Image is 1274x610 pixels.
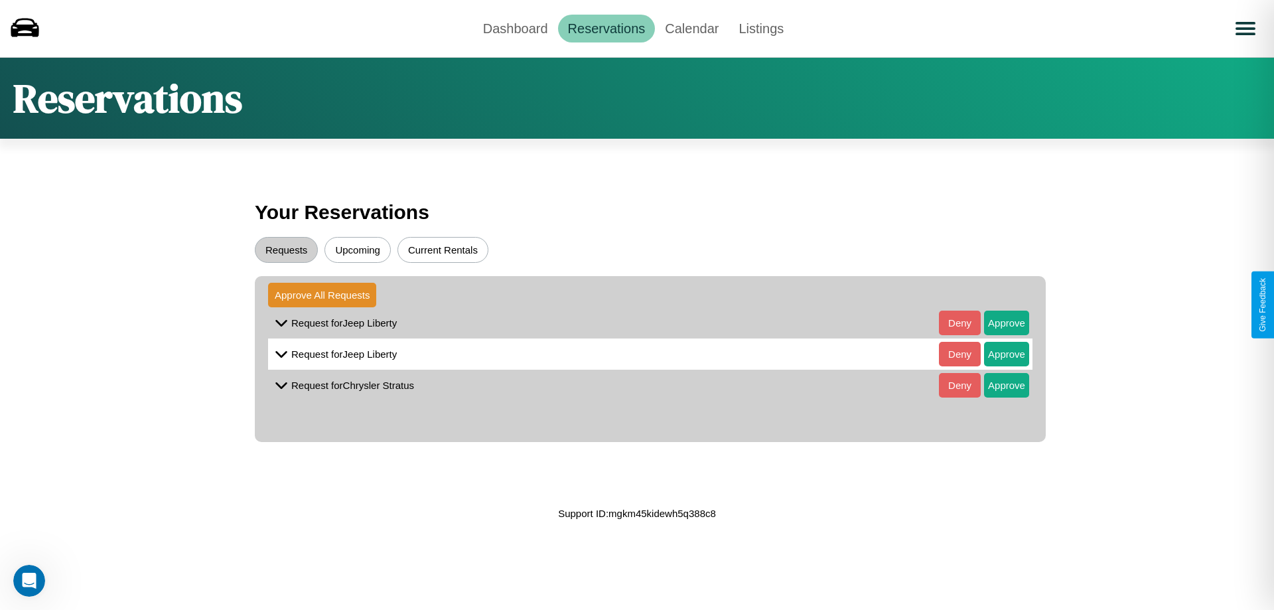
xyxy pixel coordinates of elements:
p: Support ID: mgkm45kidewh5q388c8 [558,504,716,522]
button: Approve [984,373,1029,398]
button: Approve All Requests [268,283,376,307]
a: Dashboard [473,15,558,42]
button: Deny [939,342,981,366]
button: Deny [939,373,981,398]
a: Calendar [655,15,729,42]
h1: Reservations [13,71,242,125]
div: Give Feedback [1258,278,1267,332]
p: Request for Jeep Liberty [291,345,397,363]
button: Approve [984,342,1029,366]
button: Requests [255,237,318,263]
p: Request for Chrysler Stratus [291,376,414,394]
button: Open menu [1227,10,1264,47]
a: Reservations [558,15,656,42]
iframe: Intercom live chat [13,565,45,597]
button: Approve [984,311,1029,335]
button: Current Rentals [397,237,488,263]
p: Request for Jeep Liberty [291,314,397,332]
button: Upcoming [324,237,391,263]
h3: Your Reservations [255,194,1019,230]
a: Listings [729,15,794,42]
button: Deny [939,311,981,335]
